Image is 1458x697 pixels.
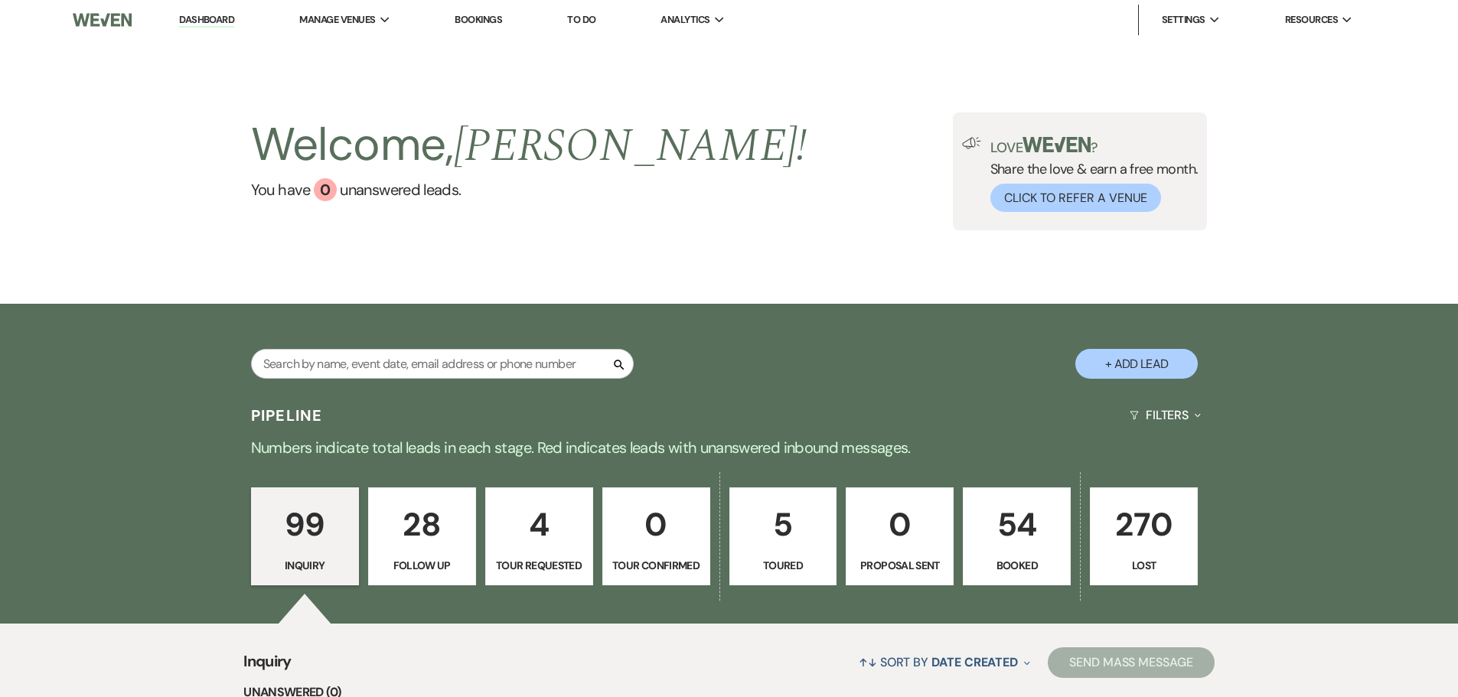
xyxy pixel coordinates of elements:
[846,487,954,585] a: 0Proposal Sent
[963,487,1071,585] a: 54Booked
[1048,647,1215,678] button: Send Mass Message
[378,499,466,550] p: 28
[314,178,337,201] div: 0
[853,642,1036,682] button: Sort By Date Created
[973,499,1061,550] p: 54
[261,499,349,550] p: 99
[495,557,583,574] p: Tour Requested
[178,435,1280,460] p: Numbers indicate total leads in each stage. Red indicates leads with unanswered inbound messages.
[612,499,700,550] p: 0
[368,487,476,585] a: 28Follow Up
[739,499,827,550] p: 5
[455,13,502,26] a: Bookings
[739,557,827,574] p: Toured
[1162,12,1205,28] span: Settings
[1090,487,1198,585] a: 270Lost
[729,487,837,585] a: 5Toured
[378,557,466,574] p: Follow Up
[485,487,593,585] a: 4Tour Requested
[243,650,292,682] span: Inquiry
[612,557,700,574] p: Tour Confirmed
[251,487,359,585] a: 99Inquiry
[251,112,807,178] h2: Welcome,
[1023,137,1091,152] img: weven-logo-green.svg
[990,184,1161,212] button: Click to Refer a Venue
[1075,349,1198,379] button: + Add Lead
[495,499,583,550] p: 4
[261,557,349,574] p: Inquiry
[962,137,981,149] img: loud-speaker-illustration.svg
[856,499,944,550] p: 0
[299,12,375,28] span: Manage Venues
[73,4,131,36] img: Weven Logo
[931,654,1018,670] span: Date Created
[179,13,234,28] a: Dashboard
[1100,557,1188,574] p: Lost
[251,178,807,201] a: You have 0 unanswered leads.
[661,12,709,28] span: Analytics
[1100,499,1188,550] p: 270
[454,111,807,181] span: [PERSON_NAME] !
[856,557,944,574] p: Proposal Sent
[859,654,877,670] span: ↑↓
[1124,395,1207,435] button: Filters
[990,137,1199,155] p: Love ?
[602,487,710,585] a: 0Tour Confirmed
[1285,12,1338,28] span: Resources
[251,405,323,426] h3: Pipeline
[567,13,595,26] a: To Do
[973,557,1061,574] p: Booked
[251,349,634,379] input: Search by name, event date, email address or phone number
[981,137,1199,212] div: Share the love & earn a free month.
